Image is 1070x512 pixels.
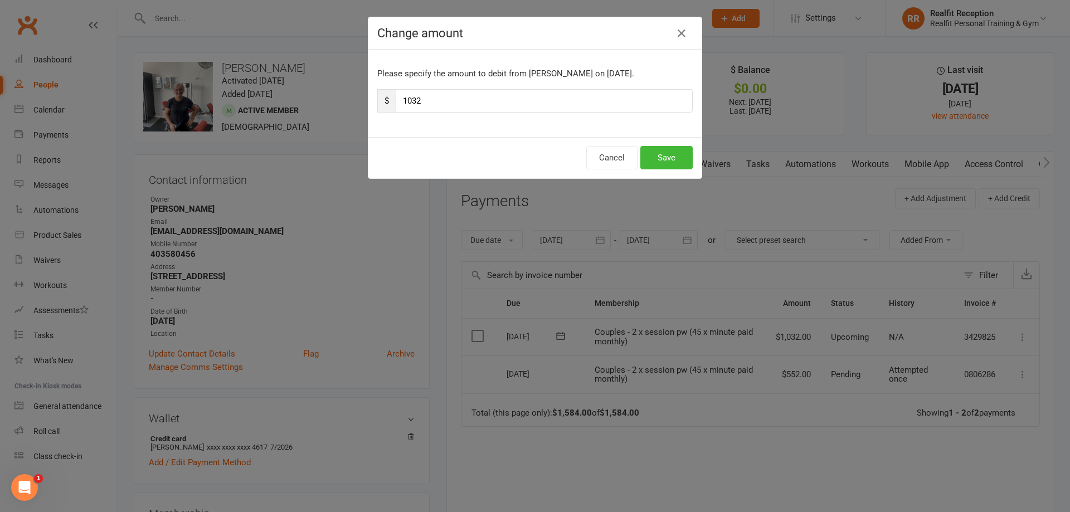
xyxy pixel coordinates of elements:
[586,146,638,169] button: Cancel
[673,25,690,42] button: Close
[34,474,43,483] span: 1
[377,26,693,40] h4: Change amount
[11,474,38,501] iframe: Intercom live chat
[377,89,396,113] span: $
[640,146,693,169] button: Save
[377,67,693,80] p: Please specify the amount to debit from [PERSON_NAME] on [DATE].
